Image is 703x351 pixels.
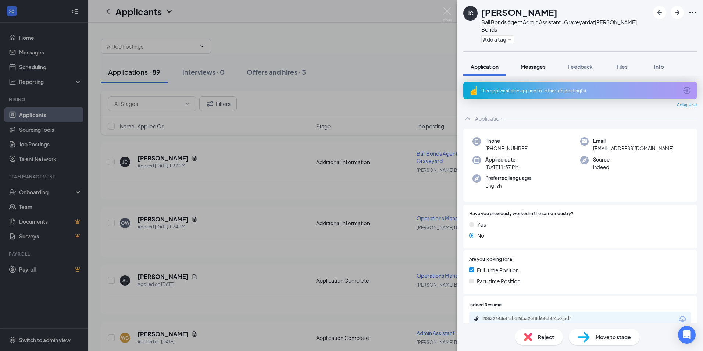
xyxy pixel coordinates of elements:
[481,35,514,43] button: PlusAdd a tag
[485,145,529,152] span: [PHONE_NUMBER]
[475,115,502,122] div: Application
[688,8,697,17] svg: Ellipses
[474,316,479,322] svg: Paperclip
[485,174,531,182] span: Preferred language
[568,63,593,70] span: Feedback
[468,10,474,17] div: JC
[655,8,664,17] svg: ArrowLeftNew
[485,137,529,145] span: Phone
[477,231,484,240] span: No
[485,156,519,163] span: Applied date
[521,63,546,70] span: Messages
[682,86,691,95] svg: ArrowCircle
[477,220,486,228] span: Yes
[678,326,696,344] div: Open Intercom Messenger
[481,6,557,18] h1: [PERSON_NAME]
[678,315,687,324] svg: Download
[469,256,514,263] span: Are you looking for a:
[463,114,472,123] svg: ChevronUp
[593,163,610,171] span: Indeed
[477,277,520,285] span: Part-time Position
[474,316,593,323] a: Paperclip20532643effab126aa2ef8d64cf4f4a0.pdf
[596,333,631,341] span: Move to stage
[677,102,697,108] span: Collapse all
[593,145,674,152] span: [EMAIL_ADDRESS][DOMAIN_NAME]
[617,63,628,70] span: Files
[593,137,674,145] span: Email
[481,18,649,33] div: Bail Bonds Agent Admin Assistant -Graveyard at [PERSON_NAME] Bonds
[471,63,499,70] span: Application
[673,8,682,17] svg: ArrowRight
[671,6,684,19] button: ArrowRight
[469,302,502,309] span: Indeed Resume
[469,210,574,217] span: Have you previously worked in the same industry?
[538,333,554,341] span: Reject
[485,163,519,171] span: [DATE] 1:37 PM
[485,182,531,189] span: English
[508,37,512,42] svg: Plus
[593,156,610,163] span: Source
[477,266,519,274] span: Full-time Position
[482,316,585,322] div: 20532643effab126aa2ef8d64cf4f4a0.pdf
[481,88,678,94] div: This applicant also applied to 1 other job posting(s)
[653,6,666,19] button: ArrowLeftNew
[654,63,664,70] span: Info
